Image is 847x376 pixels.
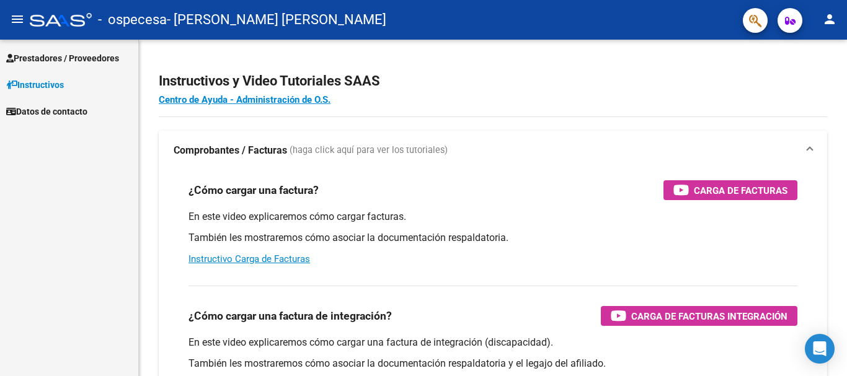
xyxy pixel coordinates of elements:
span: Carga de Facturas Integración [631,308,787,324]
p: En este video explicaremos cómo cargar una factura de integración (discapacidad). [188,336,797,349]
span: Instructivos [6,78,64,92]
mat-icon: person [822,12,837,27]
strong: Comprobantes / Facturas [174,144,287,157]
h3: ¿Cómo cargar una factura de integración? [188,307,392,325]
p: También les mostraremos cómo asociar la documentación respaldatoria y el legajo del afiliado. [188,357,797,370]
p: En este video explicaremos cómo cargar facturas. [188,210,797,224]
h2: Instructivos y Video Tutoriales SAAS [159,69,827,93]
span: Datos de contacto [6,105,87,118]
button: Carga de Facturas Integración [601,306,797,326]
span: Prestadores / Proveedores [6,51,119,65]
span: - [PERSON_NAME] [PERSON_NAME] [167,6,386,33]
mat-expansion-panel-header: Comprobantes / Facturas (haga click aquí para ver los tutoriales) [159,131,827,170]
a: Centro de Ayuda - Administración de O.S. [159,94,330,105]
span: (haga click aquí para ver los tutoriales) [290,144,448,157]
div: Open Intercom Messenger [805,334,835,364]
span: - ospecesa [98,6,167,33]
mat-icon: menu [10,12,25,27]
a: Instructivo Carga de Facturas [188,253,310,265]
button: Carga de Facturas [663,180,797,200]
span: Carga de Facturas [694,183,787,198]
p: También les mostraremos cómo asociar la documentación respaldatoria. [188,231,797,245]
h3: ¿Cómo cargar una factura? [188,181,319,199]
